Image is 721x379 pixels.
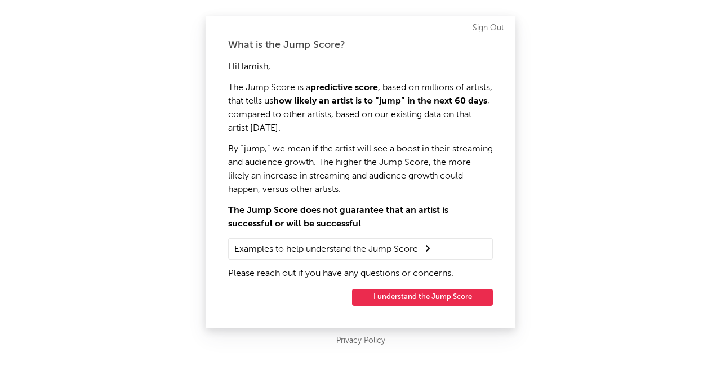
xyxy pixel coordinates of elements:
[228,142,493,197] p: By “jump,” we mean if the artist will see a boost in their streaming and audience growth. The hig...
[228,60,493,74] p: Hi Hamish ,
[228,206,448,229] strong: The Jump Score does not guarantee that an artist is successful or will be successful
[273,97,487,106] strong: how likely an artist is to “jump” in the next 60 days
[234,242,487,256] summary: Examples to help understand the Jump Score
[228,81,493,135] p: The Jump Score is a , based on millions of artists, that tells us , compared to other artists, ba...
[336,334,385,348] a: Privacy Policy
[228,267,493,280] p: Please reach out if you have any questions or concerns.
[310,83,378,92] strong: predictive score
[473,21,504,35] a: Sign Out
[228,38,493,52] div: What is the Jump Score?
[352,289,493,306] button: I understand the Jump Score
